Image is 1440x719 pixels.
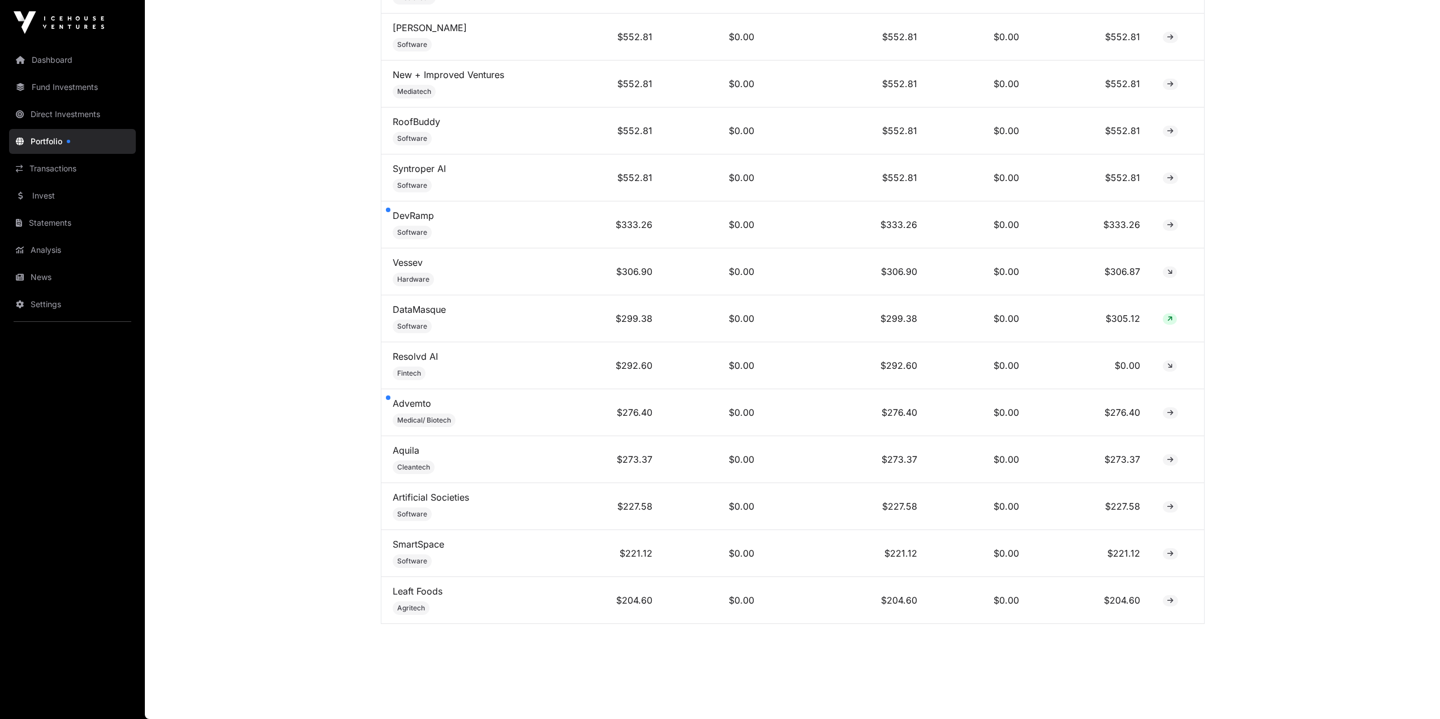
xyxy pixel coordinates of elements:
td: $0.00 [664,295,766,342]
img: Icehouse Ventures Logo [14,11,104,34]
td: $0.00 [664,389,766,436]
a: Statements [9,210,136,235]
span: Software [397,228,427,237]
a: RoofBuddy [393,116,440,127]
td: $0.00 [929,389,1030,436]
td: $306.90 [567,248,664,295]
td: $204.60 [567,577,664,624]
a: Transactions [9,156,136,181]
td: $306.90 [766,248,929,295]
td: $0.00 [664,342,766,389]
td: $0.00 [929,154,1030,201]
td: $552.81 [1030,107,1151,154]
a: New + Improved Ventures [393,69,504,80]
span: Hardware [397,275,429,284]
span: Cleantech [397,463,430,472]
td: $0.00 [664,107,766,154]
td: $0.00 [929,342,1030,389]
a: Analysis [9,238,136,262]
td: $0.00 [929,295,1030,342]
a: Syntroper AI [393,163,446,174]
td: $0.00 [929,107,1030,154]
td: $333.26 [1030,201,1151,248]
a: Aquila [393,445,419,456]
td: $552.81 [766,61,929,107]
a: Leaft Foods [393,585,442,597]
td: $0.00 [1030,342,1151,389]
td: $0.00 [664,248,766,295]
td: $0.00 [664,483,766,530]
a: Portfolio [9,129,136,154]
a: Resolvd AI [393,351,438,362]
td: $552.81 [766,107,929,154]
td: $0.00 [929,436,1030,483]
span: Mediatech [397,87,431,96]
td: $276.40 [766,389,929,436]
a: Settings [9,292,136,317]
a: News [9,265,136,290]
td: $0.00 [664,14,766,61]
a: DevRamp [393,210,434,221]
td: $276.40 [1030,389,1151,436]
td: $299.38 [766,295,929,342]
span: Software [397,181,427,190]
td: $273.37 [766,436,929,483]
td: $221.12 [1030,530,1151,577]
td: $0.00 [664,201,766,248]
td: $333.26 [766,201,929,248]
a: Dashboard [9,48,136,72]
a: Artificial Societies [393,492,469,503]
td: $552.81 [567,154,664,201]
td: $305.12 [1030,295,1151,342]
td: $299.38 [567,295,664,342]
td: $204.60 [1030,577,1151,624]
td: $0.00 [664,61,766,107]
td: $0.00 [929,248,1030,295]
td: $276.40 [567,389,664,436]
td: $0.00 [929,483,1030,530]
td: $552.81 [766,154,929,201]
td: $333.26 [567,201,664,248]
span: Agritech [397,604,425,613]
td: $221.12 [567,530,664,577]
td: $552.81 [1030,154,1151,201]
td: $273.37 [567,436,664,483]
td: $227.58 [567,483,664,530]
td: $273.37 [1030,436,1151,483]
td: $552.81 [1030,61,1151,107]
td: $221.12 [766,530,929,577]
td: $552.81 [567,61,664,107]
td: $0.00 [929,577,1030,624]
td: $0.00 [929,530,1030,577]
a: Advemto [393,398,431,409]
td: $552.81 [766,14,929,61]
span: Software [397,322,427,331]
td: $552.81 [567,107,664,154]
span: Software [397,40,427,49]
a: SmartSpace [393,539,444,550]
a: Vessev [393,257,423,268]
span: Fintech [397,369,421,378]
td: $0.00 [929,14,1030,61]
td: $0.00 [664,436,766,483]
a: Invest [9,183,136,208]
td: $292.60 [766,342,929,389]
td: $0.00 [664,530,766,577]
a: Fund Investments [9,75,136,100]
span: Software [397,557,427,566]
span: Medical/ Biotech [397,416,451,425]
td: $0.00 [664,154,766,201]
td: $0.00 [929,61,1030,107]
td: $204.60 [766,577,929,624]
td: $552.81 [1030,14,1151,61]
td: $306.87 [1030,248,1151,295]
a: [PERSON_NAME] [393,22,467,33]
a: DataMasque [393,304,446,315]
td: $292.60 [567,342,664,389]
div: Chat Widget [1383,665,1440,719]
td: $552.81 [567,14,664,61]
td: $227.58 [766,483,929,530]
td: $227.58 [1030,483,1151,530]
td: $0.00 [929,201,1030,248]
span: Software [397,510,427,519]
